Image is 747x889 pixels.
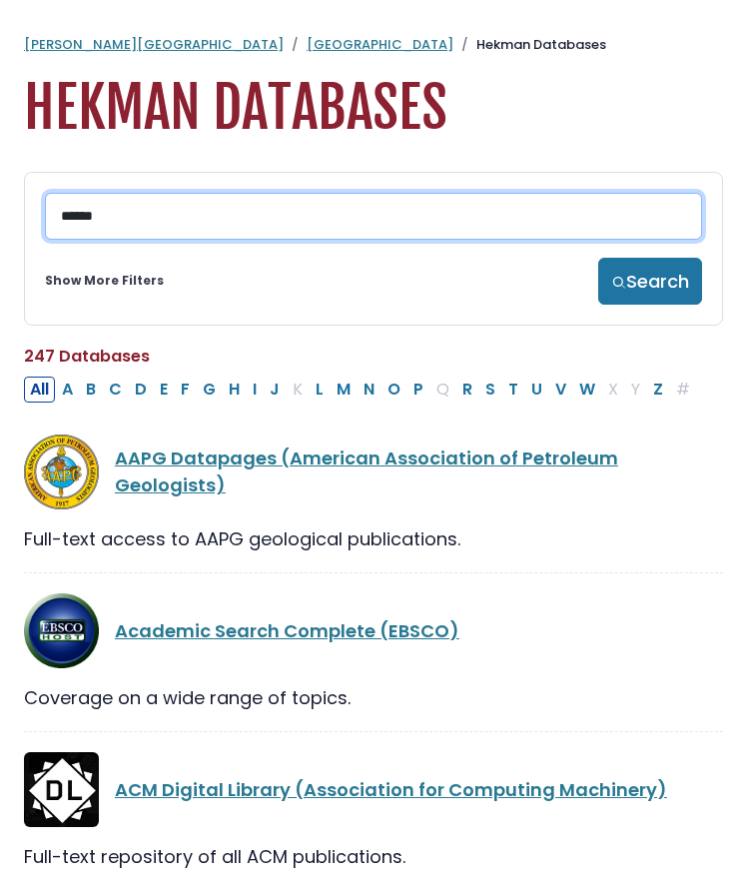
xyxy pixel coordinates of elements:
[479,377,501,403] button: Filter Results S
[24,35,284,54] a: [PERSON_NAME][GEOGRAPHIC_DATA]
[456,377,478,403] button: Filter Results R
[129,377,153,403] button: Filter Results D
[56,377,79,403] button: Filter Results A
[502,377,524,403] button: Filter Results T
[247,377,263,403] button: Filter Results I
[115,777,667,802] a: ACM Digital Library (Association for Computing Machinery)
[24,843,723,870] div: Full-text repository of all ACM publications.
[45,193,702,240] input: Search database by title or keyword
[80,377,102,403] button: Filter Results B
[24,35,723,55] nav: breadcrumb
[453,35,606,55] li: Hekman Databases
[45,272,164,290] a: Show More Filters
[115,445,618,497] a: AAPG Datapages (American Association of Petroleum Geologists)
[310,377,330,403] button: Filter Results L
[197,377,222,403] button: Filter Results G
[115,618,459,643] a: Academic Search Complete (EBSCO)
[573,377,601,403] button: Filter Results W
[175,377,196,403] button: Filter Results F
[24,684,723,711] div: Coverage on a wide range of topics.
[24,75,723,142] h1: Hekman Databases
[331,377,357,403] button: Filter Results M
[24,377,55,403] button: All
[223,377,246,403] button: Filter Results H
[103,377,128,403] button: Filter Results C
[264,377,286,403] button: Filter Results J
[24,525,723,552] div: Full-text access to AAPG geological publications.
[598,258,702,305] button: Search
[24,345,150,368] span: 247 Databases
[307,35,453,54] a: [GEOGRAPHIC_DATA]
[647,377,669,403] button: Filter Results Z
[358,377,380,403] button: Filter Results N
[24,376,698,401] div: Alpha-list to filter by first letter of database name
[525,377,548,403] button: Filter Results U
[407,377,429,403] button: Filter Results P
[381,377,406,403] button: Filter Results O
[549,377,572,403] button: Filter Results V
[154,377,174,403] button: Filter Results E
